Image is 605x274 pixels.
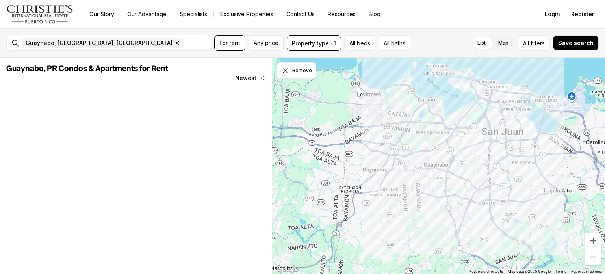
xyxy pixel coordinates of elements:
[214,9,280,20] a: Exclusive Properties
[254,40,278,46] span: Any price
[321,9,362,20] a: Resources
[6,5,74,24] img: logo
[249,35,284,51] button: Any price
[553,35,599,50] button: Save search
[523,39,529,47] span: All
[379,35,410,51] button: All baths
[214,35,245,51] button: For rent
[344,35,375,51] button: All beds
[518,35,550,51] button: Allfilters
[545,11,560,17] span: Login
[235,75,256,81] span: Newest
[531,39,545,47] span: filters
[571,11,594,17] span: Register
[471,36,492,50] label: List
[121,9,173,20] a: Our Advantage
[558,40,594,46] span: Save search
[173,9,213,20] a: Specialists
[492,36,515,50] label: Map
[277,62,316,79] button: Dismiss drawing
[566,6,599,22] button: Register
[26,40,173,46] span: Guaynabo, [GEOGRAPHIC_DATA], [GEOGRAPHIC_DATA]
[219,40,240,46] span: For rent
[362,9,387,20] a: Blog
[287,35,341,51] button: Property type · 1
[6,65,168,73] span: Guaynabo, PR Condos & Apartments for Rent
[280,9,321,20] button: Contact Us
[83,9,121,20] a: Our Story
[230,70,271,86] button: Newest
[540,6,565,22] button: Login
